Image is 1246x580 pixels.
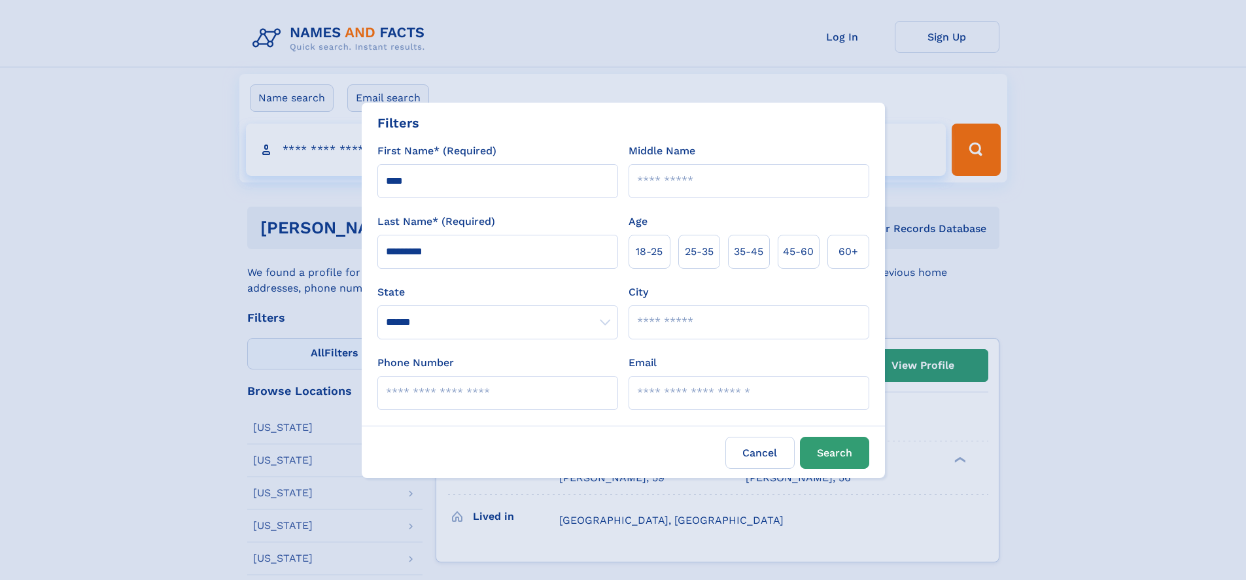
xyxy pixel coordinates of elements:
[783,244,814,260] span: 45‑60
[839,244,858,260] span: 60+
[800,437,869,469] button: Search
[629,214,648,230] label: Age
[629,355,657,371] label: Email
[377,214,495,230] label: Last Name* (Required)
[377,143,496,159] label: First Name* (Required)
[685,244,714,260] span: 25‑35
[734,244,763,260] span: 35‑45
[629,284,648,300] label: City
[725,437,795,469] label: Cancel
[629,143,695,159] label: Middle Name
[377,113,419,133] div: Filters
[377,284,618,300] label: State
[636,244,663,260] span: 18‑25
[377,355,454,371] label: Phone Number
